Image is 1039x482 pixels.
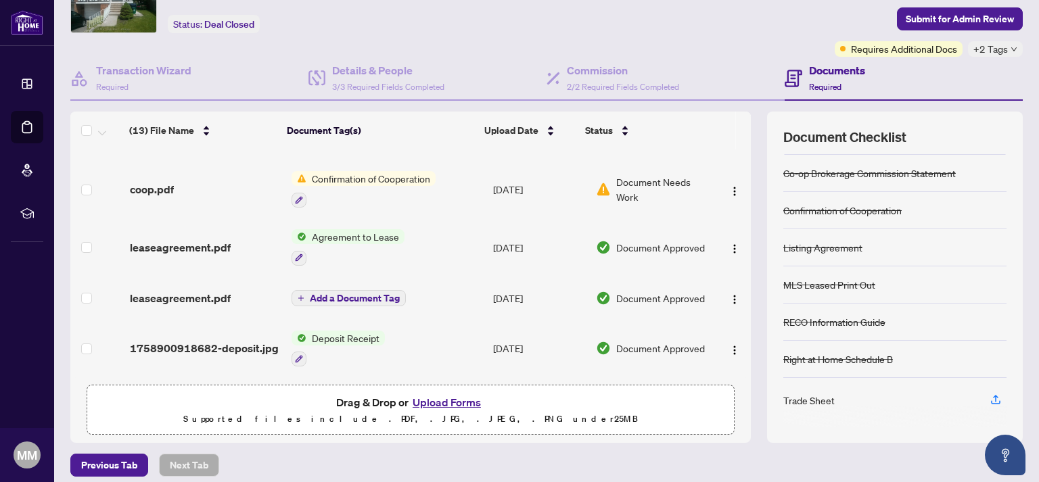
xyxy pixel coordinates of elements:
[596,341,611,356] img: Document Status
[96,62,191,78] h4: Transaction Wizard
[724,337,745,359] button: Logo
[159,454,219,477] button: Next Tab
[484,123,538,138] span: Upload Date
[479,112,580,149] th: Upload Date
[596,182,611,197] img: Document Status
[783,352,893,366] div: Right at Home Schedule B
[596,240,611,255] img: Document Status
[585,123,613,138] span: Status
[292,290,406,306] button: Add a Document Tag
[292,229,306,244] img: Status Icon
[130,290,231,306] span: leaseagreement.pdf
[616,174,710,204] span: Document Needs Work
[616,341,705,356] span: Document Approved
[292,171,306,186] img: Status Icon
[81,454,137,476] span: Previous Tab
[488,320,591,378] td: [DATE]
[292,229,405,266] button: Status IconAgreement to Lease
[306,171,436,186] span: Confirmation of Cooperation
[783,240,862,255] div: Listing Agreement
[783,314,885,329] div: RECO Information Guide
[11,10,43,35] img: logo
[596,291,611,306] img: Document Status
[129,123,194,138] span: (13) File Name
[488,160,591,218] td: [DATE]
[724,237,745,258] button: Logo
[70,454,148,477] button: Previous Tab
[729,345,740,356] img: Logo
[336,393,485,411] span: Drag & Drop or
[973,41,1008,57] span: +2 Tags
[17,445,37,464] span: MM
[488,218,591,276] td: [DATE]
[292,331,306,345] img: Status Icon
[332,62,444,78] h4: Details & People
[96,82,129,92] span: Required
[783,128,906,147] span: Document Checklist
[281,112,479,149] th: Document Tag(s)
[130,239,231,256] span: leaseagreement.pdf
[724,287,745,309] button: Logo
[124,112,281,149] th: (13) File Name
[306,331,385,345] span: Deposit Receipt
[292,171,436,208] button: Status IconConfirmation of Cooperation
[332,82,444,92] span: 3/3 Required Fields Completed
[783,277,875,292] div: MLS Leased Print Out
[310,293,400,303] span: Add a Document Tag
[985,435,1025,475] button: Open asap
[95,411,726,427] p: Supported files include .PDF, .JPG, .JPEG, .PNG under 25 MB
[809,62,865,78] h4: Documents
[1011,46,1017,53] span: down
[729,243,740,254] img: Logo
[567,82,679,92] span: 2/2 Required Fields Completed
[616,291,705,306] span: Document Approved
[488,276,591,320] td: [DATE]
[87,385,734,435] span: Drag & Drop orUpload FormsSupported files include .PDF, .JPG, .JPEG, .PNG under25MB
[168,15,260,33] div: Status:
[897,7,1023,30] button: Submit for Admin Review
[851,41,957,56] span: Requires Additional Docs
[567,62,679,78] h4: Commission
[724,178,745,200] button: Logo
[783,393,835,408] div: Trade Sheet
[783,166,956,180] div: Co-op Brokerage Commission Statement
[616,240,705,255] span: Document Approved
[580,112,701,149] th: Status
[204,18,254,30] span: Deal Closed
[292,331,385,367] button: Status IconDeposit Receipt
[409,393,485,411] button: Upload Forms
[130,181,174,197] span: coop.pdf
[783,203,902,218] div: Confirmation of Cooperation
[906,8,1014,30] span: Submit for Admin Review
[130,340,279,356] span: 1758900918682-deposit.jpg
[306,229,405,244] span: Agreement to Lease
[729,186,740,197] img: Logo
[729,294,740,305] img: Logo
[298,295,304,302] span: plus
[809,82,841,92] span: Required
